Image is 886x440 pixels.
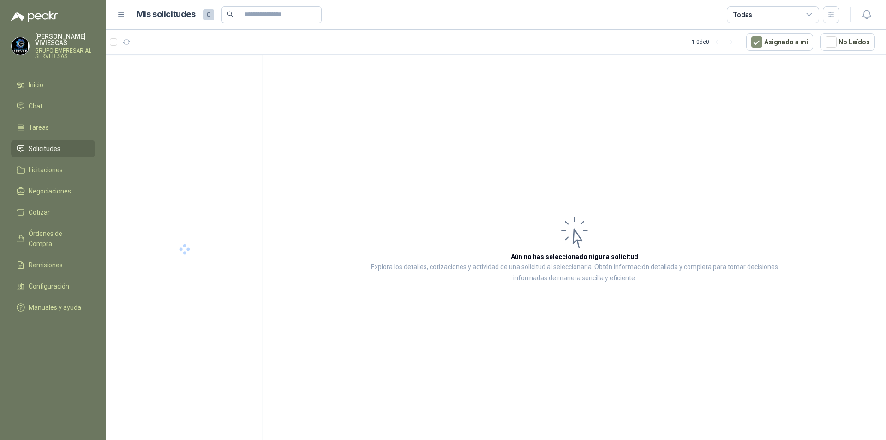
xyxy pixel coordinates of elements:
a: Cotizar [11,204,95,221]
span: Configuración [29,281,69,291]
span: Tareas [29,122,49,133]
img: Company Logo [12,37,29,55]
a: Solicitudes [11,140,95,157]
a: Negociaciones [11,182,95,200]
p: GRUPO EMPRESARIAL SERVER SAS [35,48,95,59]
a: Tareas [11,119,95,136]
span: Negociaciones [29,186,71,196]
span: 0 [203,9,214,20]
span: Manuales y ayuda [29,302,81,313]
a: Licitaciones [11,161,95,179]
span: Solicitudes [29,144,60,154]
a: Inicio [11,76,95,94]
a: Órdenes de Compra [11,225,95,253]
a: Configuración [11,277,95,295]
p: [PERSON_NAME] VIVIESCAS [35,33,95,46]
img: Logo peakr [11,11,58,22]
span: Remisiones [29,260,63,270]
p: Explora los detalles, cotizaciones y actividad de una solicitud al seleccionarla. Obtén informaci... [355,262,794,284]
span: Chat [29,101,42,111]
span: Licitaciones [29,165,63,175]
div: 1 - 0 de 0 [692,35,739,49]
span: Órdenes de Compra [29,229,86,249]
h1: Mis solicitudes [137,8,196,21]
span: Inicio [29,80,43,90]
span: Cotizar [29,207,50,217]
a: Remisiones [11,256,95,274]
h3: Aún no has seleccionado niguna solicitud [511,252,638,262]
button: No Leídos [820,33,875,51]
div: Todas [733,10,752,20]
a: Manuales y ayuda [11,299,95,316]
a: Chat [11,97,95,115]
span: search [227,11,233,18]
button: Asignado a mi [746,33,813,51]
